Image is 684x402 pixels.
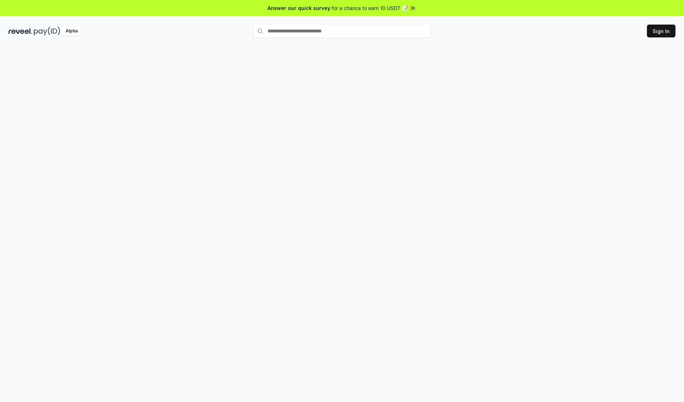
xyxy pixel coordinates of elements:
span: for a chance to earn 10 USDT 📝 [332,4,408,12]
img: pay_id [34,27,60,36]
img: reveel_dark [9,27,32,36]
span: Answer our quick survey [268,4,330,12]
div: Alpha [62,27,82,36]
button: Sign In [647,25,675,37]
